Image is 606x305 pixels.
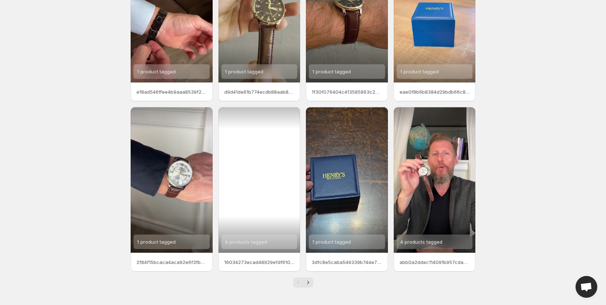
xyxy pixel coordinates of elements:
a: Open chat [576,276,597,298]
span: 1 product tagged [225,69,263,74]
span: 1 product tagged [312,69,351,74]
p: 2f84f15bcaca4aca92e6f3fb0f5be6f3 [136,259,207,266]
span: 1 product tagged [137,239,176,245]
nav: Pagination [293,277,313,288]
button: Next [303,277,313,288]
span: 4 products tagged [225,239,267,245]
span: 1 product tagged [137,69,176,74]
p: 16034273ecad48929efdf6109f541050 [224,259,295,266]
p: abb0a2ddec114091b957cda0c770769b [400,259,470,266]
p: 3dfc8e5caba549339b744e7964b7bbd3 [312,259,382,266]
p: eae0f8b6b8384d29bdb66c896f6ef89f 1 [400,88,470,95]
p: d9d41de61b774ecdb88aab8e51959b36 [224,88,295,95]
p: 1f30f076404c413585863c2093e96ead [312,88,382,95]
p: e18ad546ffee4b9aaa8539f26fb1e6e5 [136,88,207,95]
span: 1 product tagged [312,239,351,245]
span: 4 products tagged [400,239,442,245]
span: 1 product tagged [400,69,439,74]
